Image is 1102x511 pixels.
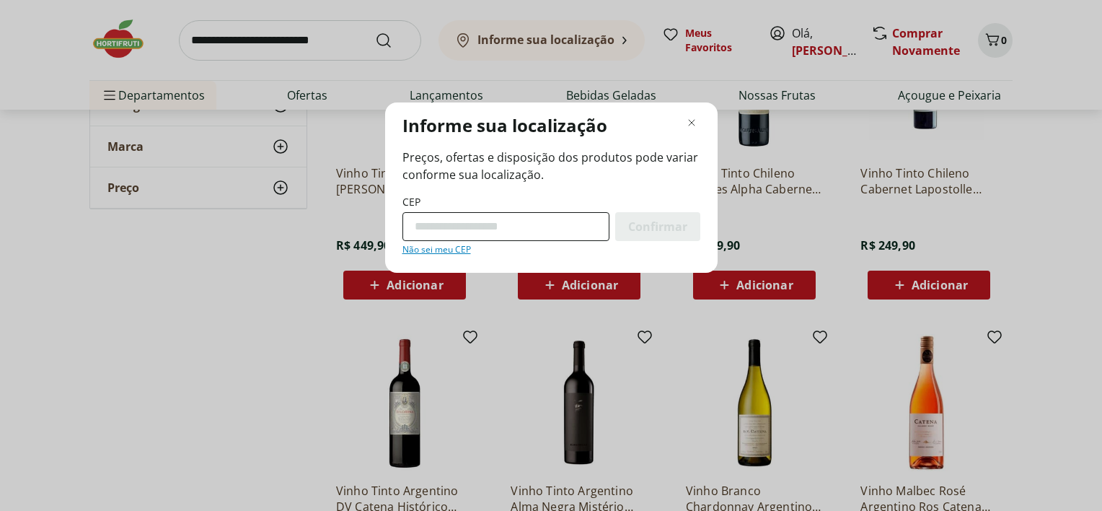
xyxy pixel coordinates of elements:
p: Informe sua localização [402,114,607,137]
span: Confirmar [628,221,687,232]
a: Não sei meu CEP [402,244,471,255]
button: Confirmar [615,212,700,241]
button: Fechar modal de regionalização [683,114,700,131]
div: Modal de regionalização [385,102,718,273]
label: CEP [402,195,420,209]
span: Preços, ofertas e disposição dos produtos pode variar conforme sua localização. [402,149,700,183]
